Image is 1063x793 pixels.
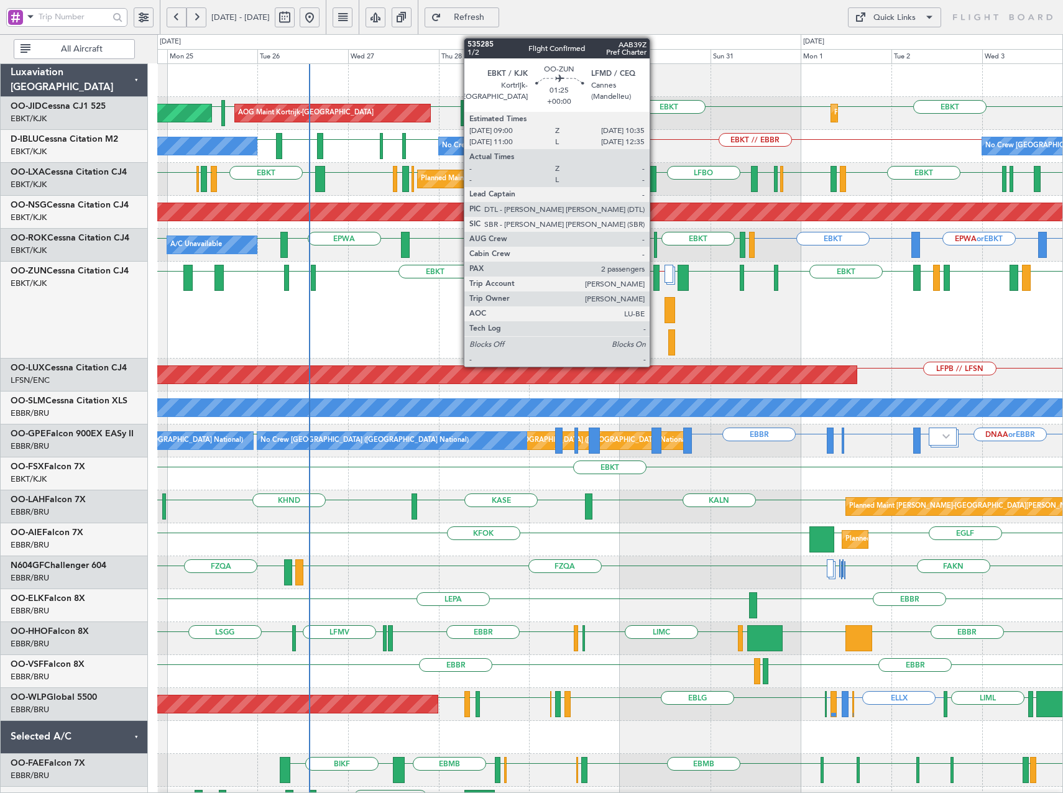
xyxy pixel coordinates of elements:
[11,528,83,537] a: OO-AIEFalcon 7X
[11,495,45,504] span: OO-LAH
[620,49,711,64] div: Sat 30
[942,434,950,439] img: arrow-gray.svg
[11,441,49,452] a: EBBR/BRU
[11,693,97,702] a: OO-WLPGlobal 5500
[11,627,48,636] span: OO-HHO
[845,530,1041,549] div: Planned Maint [GEOGRAPHIC_DATA] ([GEOGRAPHIC_DATA])
[11,102,42,111] span: OO-JID
[11,168,127,176] a: OO-LXACessna Citation CJ4
[11,759,85,768] a: OO-FAEFalcon 7X
[11,201,129,209] a: OO-NSGCessna Citation CJ4
[574,236,719,254] div: Planned Maint Kortrijk-[GEOGRAPHIC_DATA]
[11,528,42,537] span: OO-AIE
[11,396,127,405] a: OO-SLMCessna Citation XLS
[11,660,85,669] a: OO-VSFFalcon 8X
[11,212,47,223] a: EBKT/KJK
[11,267,47,275] span: OO-ZUN
[260,431,469,450] div: No Crew [GEOGRAPHIC_DATA] ([GEOGRAPHIC_DATA] National)
[14,39,135,59] button: All Aircraft
[11,135,118,144] a: D-IBLUCessna Citation M2
[11,671,49,682] a: EBBR/BRU
[11,539,49,551] a: EBBR/BRU
[11,278,47,289] a: EBKT/KJK
[421,170,566,188] div: Planned Maint Kortrijk-[GEOGRAPHIC_DATA]
[529,49,620,64] div: Fri 29
[11,245,47,256] a: EBKT/KJK
[11,693,47,702] span: OO-WLP
[11,375,50,386] a: LFSN/ENC
[11,234,129,242] a: OO-ROKCessna Citation CJ4
[167,49,258,64] div: Mon 25
[11,770,49,781] a: EBBR/BRU
[11,429,46,438] span: OO-GPE
[11,267,129,275] a: OO-ZUNCessna Citation CJ4
[211,12,270,23] span: [DATE] - [DATE]
[33,45,131,53] span: All Aircraft
[559,268,704,287] div: Planned Maint Kortrijk-[GEOGRAPHIC_DATA]
[848,7,941,27] button: Quick Links
[11,408,49,419] a: EBBR/BRU
[11,146,47,157] a: EBKT/KJK
[891,49,982,64] div: Tue 2
[439,49,530,64] div: Thu 28
[425,7,499,27] button: Refresh
[11,102,106,111] a: OO-JIDCessna CJ1 525
[11,462,85,471] a: OO-FSXFalcon 7X
[160,37,181,47] div: [DATE]
[834,104,979,122] div: Planned Maint Kortrijk-[GEOGRAPHIC_DATA]
[11,462,44,471] span: OO-FSX
[11,572,49,584] a: EBBR/BRU
[11,201,47,209] span: OO-NSG
[11,234,47,242] span: OO-ROK
[11,594,85,603] a: OO-ELKFalcon 8X
[801,49,891,64] div: Mon 1
[444,13,495,22] span: Refresh
[11,507,49,518] a: EBBR/BRU
[11,396,45,405] span: OO-SLM
[873,12,916,24] div: Quick Links
[257,49,348,64] div: Tue 26
[11,605,49,617] a: EBBR/BRU
[11,179,47,190] a: EBKT/KJK
[11,113,47,124] a: EBKT/KJK
[39,7,109,26] input: Trip Number
[11,627,89,636] a: OO-HHOFalcon 8X
[11,364,45,372] span: OO-LUX
[11,594,44,603] span: OO-ELK
[348,49,439,64] div: Wed 27
[11,638,49,649] a: EBBR/BRU
[11,704,49,715] a: EBBR/BRU
[711,49,801,64] div: Sun 31
[238,104,374,122] div: AOG Maint Kortrijk-[GEOGRAPHIC_DATA]
[11,759,44,768] span: OO-FAE
[11,429,134,438] a: OO-GPEFalcon 900EX EASy II
[11,495,86,504] a: OO-LAHFalcon 7X
[11,474,47,485] a: EBKT/KJK
[11,135,39,144] span: D-IBLU
[803,37,824,47] div: [DATE]
[11,561,44,570] span: N604GF
[11,364,127,372] a: OO-LUXCessna Citation CJ4
[170,236,222,254] div: A/C Unavailable
[11,168,45,176] span: OO-LXA
[11,561,106,570] a: N604GFChallenger 604
[11,660,44,669] span: OO-VSF
[442,137,570,155] div: No Crew Kortrijk-[GEOGRAPHIC_DATA]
